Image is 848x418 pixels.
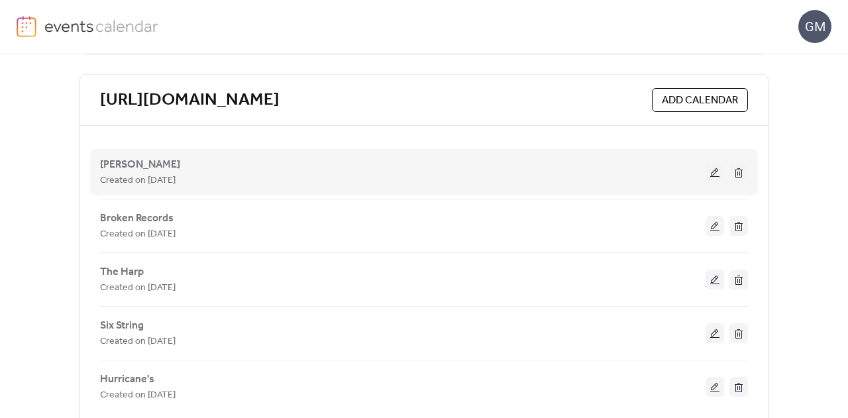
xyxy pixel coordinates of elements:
span: Created on [DATE] [100,280,176,296]
span: Created on [DATE] [100,388,176,403]
img: logo-type [44,16,159,36]
span: Six String [100,318,144,334]
a: [URL][DOMAIN_NAME] [100,89,280,111]
button: ADD CALENDAR [652,88,748,112]
span: [PERSON_NAME] [100,157,180,173]
a: Broken Records [100,215,174,222]
div: GM [798,10,831,43]
span: ADD CALENDAR [662,93,738,109]
a: Hurricane's [100,376,154,383]
span: Broken Records [100,211,174,227]
span: Created on [DATE] [100,173,176,189]
img: logo [17,16,36,37]
a: [PERSON_NAME] [100,161,180,168]
span: Hurricane's [100,372,154,388]
a: Six String [100,322,144,329]
span: The Harp [100,264,144,280]
span: Created on [DATE] [100,334,176,350]
span: Created on [DATE] [100,227,176,242]
a: The Harp [100,268,144,276]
